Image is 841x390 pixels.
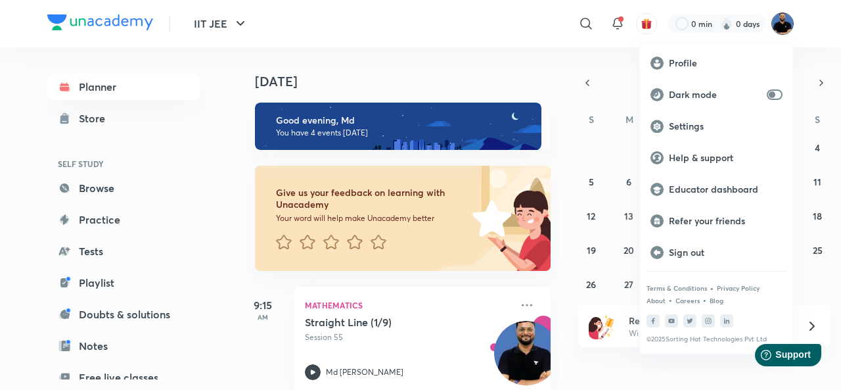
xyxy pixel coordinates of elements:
p: Help & support [669,152,783,164]
div: • [702,294,707,306]
a: Profile [640,47,793,79]
a: Terms & Conditions [647,284,707,292]
a: Educator dashboard [640,174,793,205]
p: Profile [669,57,783,69]
p: Sign out [669,247,783,258]
a: Help & support [640,142,793,174]
a: Blog [710,297,723,305]
a: Settings [640,110,793,142]
div: • [668,294,673,306]
div: • [710,282,714,294]
a: Careers [675,297,700,305]
p: Settings [669,120,783,132]
p: Educator dashboard [669,183,783,195]
a: Privacy Policy [717,284,760,292]
a: Refer your friends [640,205,793,237]
p: Refer your friends [669,215,783,227]
a: About [647,297,666,305]
p: Dark mode [669,89,761,101]
p: © 2025 Sorting Hat Technologies Pvt Ltd [647,335,786,343]
iframe: Help widget launcher [724,339,827,376]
